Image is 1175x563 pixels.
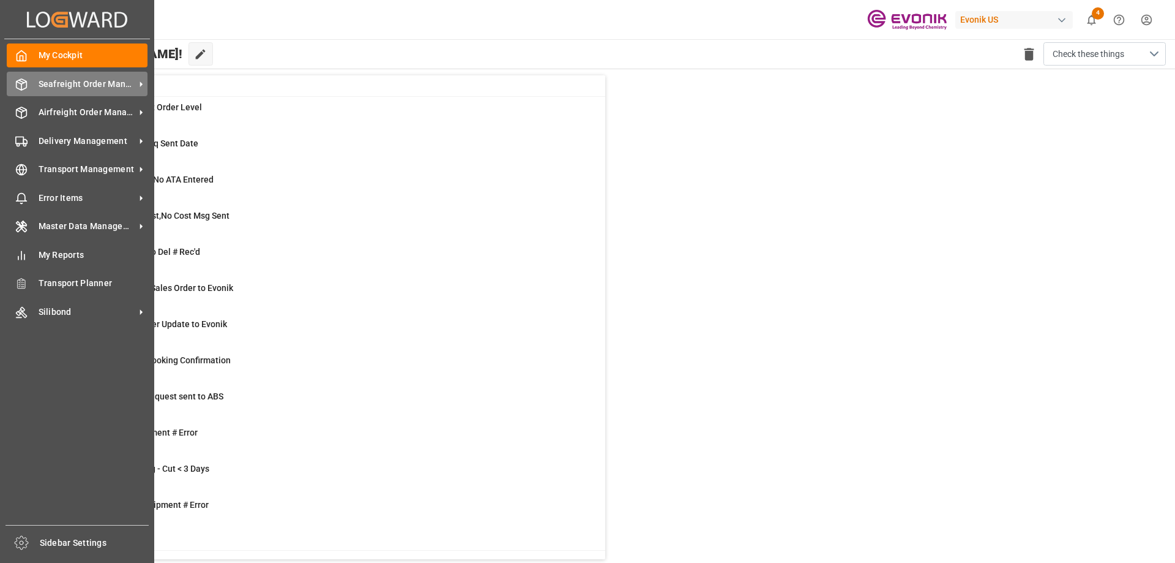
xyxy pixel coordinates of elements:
[39,135,135,148] span: Delivery Management
[63,318,590,344] a: 0Error Sales Order Update to EvonikShipment
[7,271,147,295] a: Transport Planner
[39,249,148,262] span: My Reports
[63,210,590,235] a: 19ETD>3 Days Past,No Cost Msg SentShipment
[63,101,590,127] a: 0MOT Missing at Order LevelSales Order-IVPO
[955,11,1073,29] div: Evonik US
[1053,48,1124,61] span: Check these things
[63,354,590,380] a: 33ABS: Missing Booking ConfirmationShipment
[867,9,947,31] img: Evonik-brand-mark-Deep-Purple-RGB.jpeg_1700498283.jpeg
[94,283,233,293] span: Error on Initial Sales Order to Evonik
[1105,6,1133,34] button: Help Center
[39,78,135,91] span: Seafreight Order Management
[39,163,135,176] span: Transport Management
[39,220,135,233] span: Master Data Management
[63,426,590,452] a: 0Main-Leg Shipment # ErrorShipment
[63,246,590,271] a: 4ETD < 3 Days,No Del # Rec'dShipment
[63,282,590,308] a: 4Error on Initial Sales Order to EvonikShipment
[7,43,147,67] a: My Cockpit
[39,49,148,62] span: My Cockpit
[7,243,147,266] a: My Reports
[63,463,590,488] a: 28TU: PGI Missing - Cut < 3 DaysTransport Unit
[39,192,135,205] span: Error Items
[955,8,1078,31] button: Evonik US
[39,106,135,119] span: Airfreight Order Management
[39,306,135,319] span: Silibond
[63,390,590,416] a: 2Pending Bkg Request sent to ABSShipment
[94,211,229,221] span: ETD>3 Days Past,No Cost Msg Sent
[1043,42,1166,66] button: open menu
[39,277,148,290] span: Transport Planner
[63,499,590,524] a: 1TU : Pre-Leg Shipment # ErrorTransport Unit
[51,42,182,66] span: Hello [PERSON_NAME]!
[94,391,223,401] span: Pending Bkg Request sent to ABS
[63,173,590,199] a: 3ETA > 10 Days , No ATA EnteredShipment
[94,319,227,329] span: Error Sales Order Update to Evonik
[1092,7,1104,20] span: 4
[63,137,590,163] a: 5ABS: No Bkg Req Sent DateShipment
[40,537,149,550] span: Sidebar Settings
[94,355,231,365] span: ABS: Missing Booking Confirmation
[1078,6,1105,34] button: show 4 new notifications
